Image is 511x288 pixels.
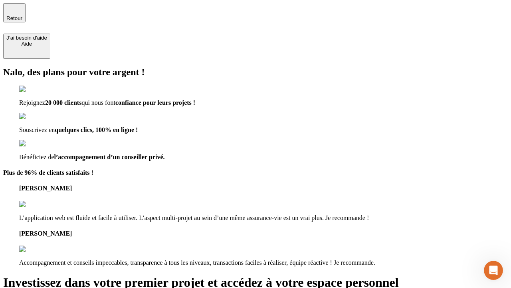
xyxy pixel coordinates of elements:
span: Souscrivez en [19,126,55,133]
img: checkmark [19,140,53,147]
span: confiance pour leurs projets ! [115,99,195,106]
span: Retour [6,15,22,21]
h4: [PERSON_NAME] [19,185,508,192]
h2: Nalo, des plans pour votre argent ! [3,67,508,78]
span: 20 000 clients [45,99,82,106]
span: qui nous font [81,99,115,106]
img: checkmark [19,113,53,120]
p: L’application web est fluide et facile à utiliser. L’aspect multi-projet au sein d’une même assur... [19,214,508,222]
span: Rejoignez [19,99,45,106]
h4: [PERSON_NAME] [19,230,508,237]
div: J’ai besoin d'aide [6,35,47,41]
button: Retour [3,3,26,22]
span: quelques clics, 100% en ligne ! [55,126,138,133]
img: reviews stars [19,246,59,253]
span: l’accompagnement d’un conseiller privé. [54,154,165,160]
div: Aide [6,41,47,47]
h4: Plus de 96% de clients satisfaits ! [3,169,508,176]
span: Bénéficiez de [19,154,54,160]
iframe: Intercom live chat [484,261,503,280]
button: J’ai besoin d'aideAide [3,34,50,59]
img: reviews stars [19,201,59,208]
p: Accompagnement et conseils impeccables, transparence à tous les niveaux, transactions faciles à r... [19,259,508,266]
img: checkmark [19,86,53,93]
